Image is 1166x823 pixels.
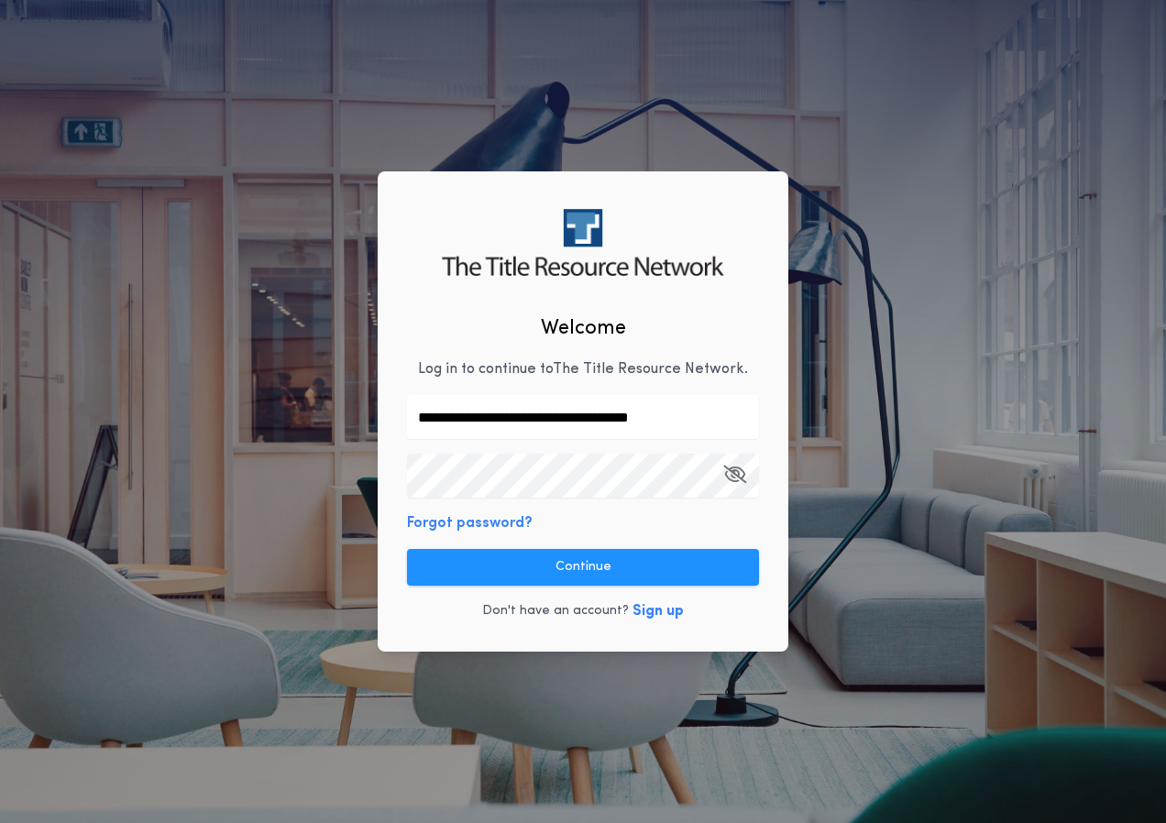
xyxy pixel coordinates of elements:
p: Don't have an account? [482,602,629,620]
button: Sign up [632,600,684,622]
p: Log in to continue to The Title Resource Network . [418,358,748,380]
img: logo [442,209,723,276]
button: Forgot password? [407,512,533,534]
h2: Welcome [541,313,626,344]
button: Continue [407,549,759,586]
